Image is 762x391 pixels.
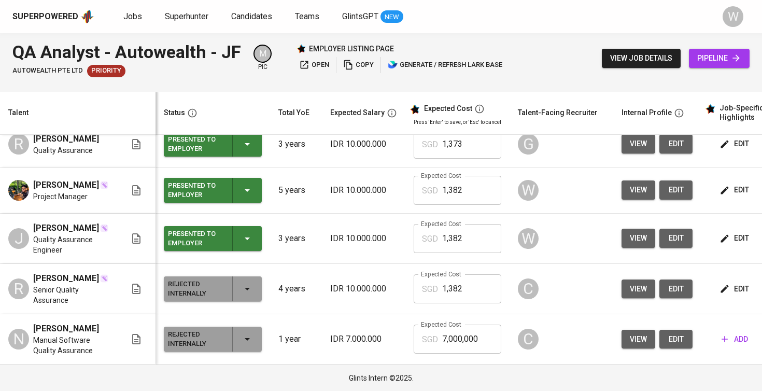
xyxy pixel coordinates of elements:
span: Candidates [231,11,272,21]
button: Presented to Employer [164,178,262,203]
button: edit [717,229,753,248]
span: edit [668,184,684,197]
button: Rejected Internally [164,276,262,301]
button: lark generate / refresh lark base [385,57,505,73]
button: open [297,57,332,73]
p: IDR 10.000.000 [330,283,397,295]
p: SGD [422,185,438,197]
span: Jobs [123,11,142,21]
span: [PERSON_NAME] [33,222,99,234]
span: view [630,283,647,296]
button: view [622,280,655,299]
button: Presented to Employer [164,226,262,251]
p: IDR 10.000.000 [330,138,397,150]
button: view [622,229,655,248]
p: IDR 7.000.000 [330,333,397,345]
button: view [622,180,655,200]
div: pic [253,45,272,72]
span: view [630,333,647,346]
span: add [722,333,748,346]
a: pipeline [689,49,750,68]
img: Glints Star [297,44,306,53]
span: Priority [87,66,125,76]
span: GlintsGPT [342,11,378,21]
p: SGD [422,283,438,296]
button: edit [717,280,753,299]
div: Presented to Employer [168,133,224,156]
span: Project Manager [33,191,88,202]
div: Status [164,106,185,119]
button: view [622,330,655,349]
span: edit [722,137,749,150]
a: GlintsGPT NEW [342,10,403,23]
img: magic_wand.svg [100,181,108,189]
span: Teams [295,11,319,21]
button: edit [659,180,693,200]
span: [PERSON_NAME] [33,133,99,145]
p: SGD [422,233,438,245]
div: W [723,6,743,27]
span: Quality Assurance [33,145,93,156]
a: Candidates [231,10,274,23]
span: edit [722,283,749,296]
p: 3 years [278,138,314,150]
span: view [630,184,647,197]
span: Quality Assurance Engineer [33,234,114,255]
div: Talent-Facing Recruiter [518,106,598,119]
button: edit [717,134,753,153]
a: Superpoweredapp logo [12,9,94,24]
button: edit [659,134,693,153]
span: AUTOWEALTH PTE LTD [12,66,83,76]
div: M [253,45,272,63]
div: Rejected Internally [168,277,224,300]
button: edit [659,229,693,248]
button: edit [717,180,753,200]
span: Senior Quality Assurance [33,285,114,305]
img: lark [388,60,398,70]
p: SGD [422,138,438,151]
img: app logo [80,9,94,24]
span: copy [343,59,374,71]
button: edit [659,330,693,349]
div: Total YoE [278,106,309,119]
a: Superhunter [165,10,210,23]
div: Rejected Internally [168,328,224,351]
span: Superhunter [165,11,208,21]
div: New Job received from Demand Team, Client Priority [87,65,125,77]
div: QA Analyst - Autowealth - JF [12,39,241,65]
button: edit [659,280,693,299]
span: view [630,137,647,150]
span: [PERSON_NAME] [33,323,99,335]
div: N [8,329,29,350]
a: Teams [295,10,321,23]
div: R [8,278,29,299]
span: pipeline [697,52,741,65]
span: Manual Software Quality Assurance [33,335,114,356]
p: IDR 10.000.000 [330,184,397,197]
div: Expected Salary [330,106,385,119]
button: copy [341,57,376,73]
div: G [518,134,539,155]
button: view [622,134,655,153]
div: C [518,278,539,299]
div: Expected Cost [424,104,472,114]
span: [PERSON_NAME] [33,272,99,285]
span: generate / refresh lark base [388,59,502,71]
button: Presented to Employer [164,132,262,157]
div: Presented to Employer [168,179,224,202]
img: magic_wand.svg [100,274,108,283]
p: Press 'Enter' to save, or 'Esc' to cancel [414,118,501,126]
img: magic_wand.svg [100,224,108,232]
img: glints_star.svg [705,104,715,114]
span: view job details [610,52,672,65]
span: [PERSON_NAME] [33,179,99,191]
span: view [630,232,647,245]
img: glints_star.svg [410,104,420,115]
div: Superpowered [12,11,78,23]
div: C [518,329,539,350]
p: 1 year [278,333,314,345]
